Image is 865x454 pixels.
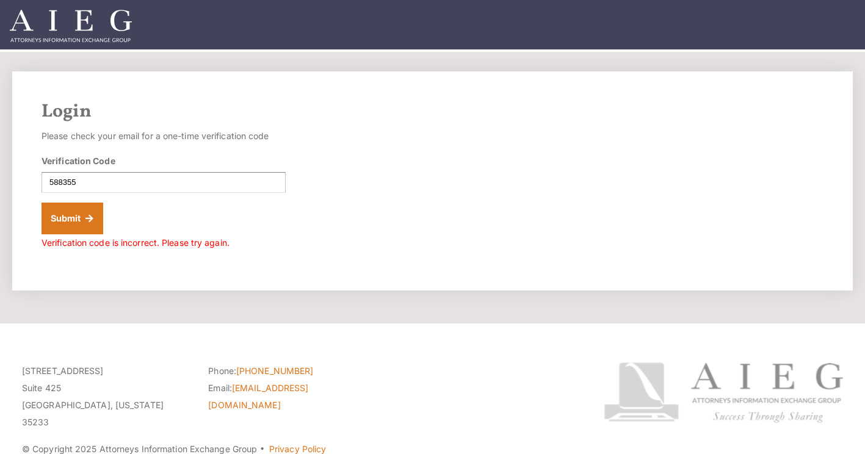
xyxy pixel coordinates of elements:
[42,128,286,145] p: Please check your email for a one-time verification code
[269,444,326,454] a: Privacy Policy
[42,101,823,123] h2: Login
[22,362,190,431] p: [STREET_ADDRESS] Suite 425 [GEOGRAPHIC_DATA], [US_STATE] 35233
[208,383,308,410] a: [EMAIL_ADDRESS][DOMAIN_NAME]
[236,366,313,376] a: [PHONE_NUMBER]
[42,237,230,248] span: Verification code is incorrect. Please try again.
[42,203,103,234] button: Submit
[208,380,376,414] li: Email:
[42,154,115,167] label: Verification Code
[604,362,843,423] img: Attorneys Information Exchange Group logo
[208,362,376,380] li: Phone:
[10,10,132,42] img: Attorneys Information Exchange Group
